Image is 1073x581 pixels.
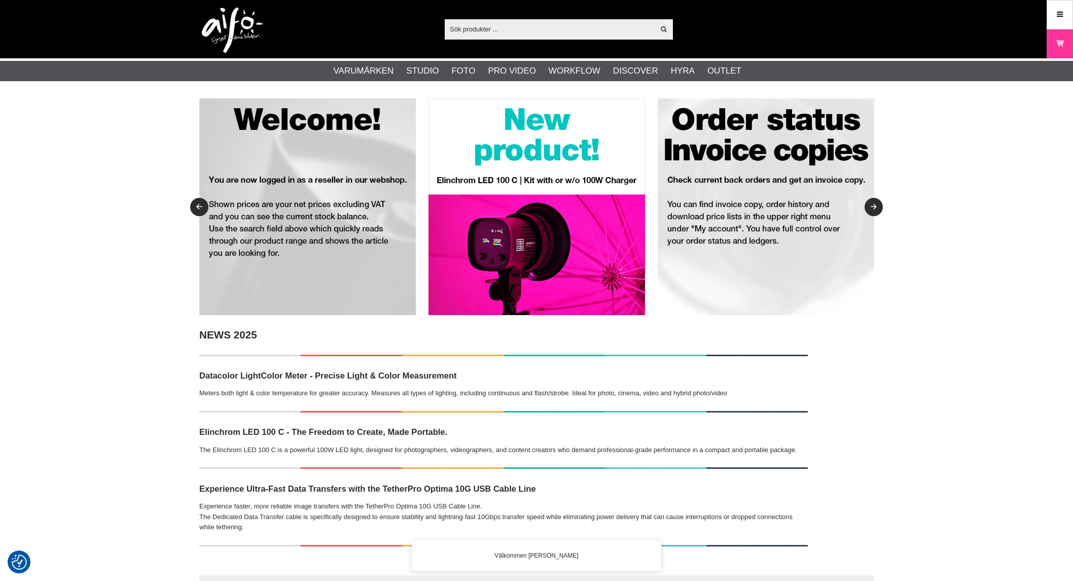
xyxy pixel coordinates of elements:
[488,64,535,78] a: Pro Video
[658,98,874,315] img: Annons:RET003 banner-resel-account-bgr.jpg
[707,64,741,78] a: Outlet
[613,64,658,78] a: Discover
[199,445,808,456] p: The Elinchrom LED 100 C is a powerful 100W LED light, designed for photographers, videographers, ...
[12,555,27,570] img: Revisit consent button
[199,98,416,315] img: Annons:RET001 banner-resel-welcome-bgr.jpg
[199,328,808,343] h2: NEWS 2025
[199,501,808,533] p: Experience faster, more reliable image transfers with the TetherPro Optima 10G USB Cable Line. Th...
[190,198,208,216] button: Previous
[334,64,394,78] a: Varumärken
[865,198,883,216] button: Next
[199,484,536,494] strong: Experience Ultra-Fast Data Transfers with the TetherPro Optima 10G USB Cable Line
[199,388,808,399] p: Meters both light & color temperature for greater accuracy. Measures all types of lighting, inclu...
[445,21,654,37] input: Sök produkter ...
[494,551,578,560] span: Välkommen [PERSON_NAME]
[199,371,457,381] strong: Datacolor LightColor Meter - Precise Light & Color Measurement
[199,411,808,413] img: NEWS!
[199,427,447,437] strong: Elinchrom LED 100 C - The Freedom to Create, Made Portable.
[12,553,27,571] button: Samtyckesinställningar
[199,355,808,356] img: NEWS!
[199,467,808,469] img: NEWS!
[451,64,475,78] a: Foto
[428,98,645,315] img: Annons:RET008 banner-resel-new-LED100C.jpg
[549,64,600,78] a: Workflow
[199,545,808,546] img: NEWS!
[406,64,439,78] a: Studio
[671,64,695,78] a: Hyra
[202,8,263,53] img: logo.png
